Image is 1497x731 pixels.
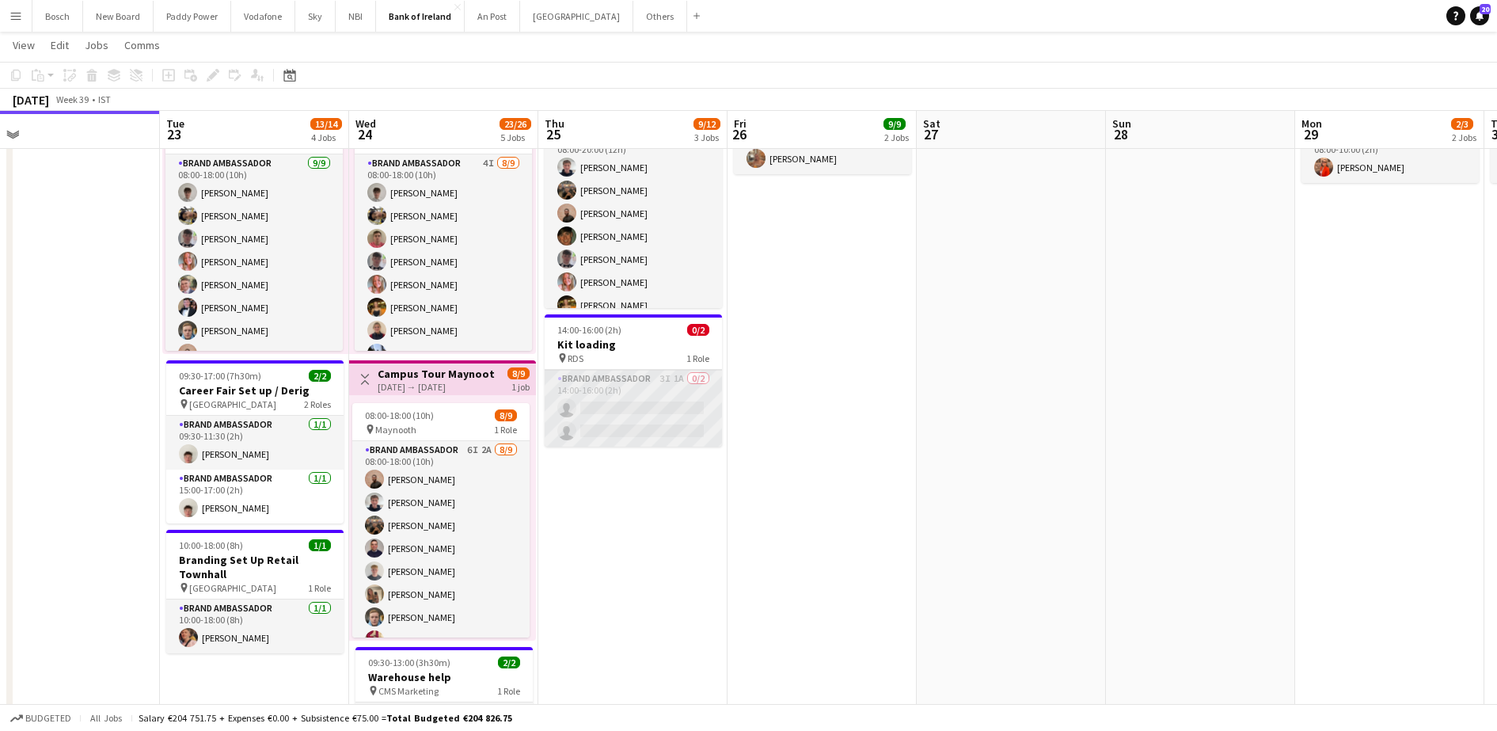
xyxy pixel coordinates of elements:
[355,116,532,351] app-job-card: 08:00-18:00 (10h)8/9 TUD1 RoleBrand Ambassador4I8/908:00-18:00 (10h)[PERSON_NAME][PERSON_NAME][PE...
[365,409,434,421] span: 08:00-18:00 (10h)
[44,35,75,55] a: Edit
[465,1,520,32] button: An Post
[355,154,532,392] app-card-role: Brand Ambassador4I8/908:00-18:00 (10h)[PERSON_NAME][PERSON_NAME][PERSON_NAME][PERSON_NAME][PERSON...
[309,539,331,551] span: 1/1
[1299,125,1322,143] span: 29
[545,129,722,344] app-card-role: Brand Ambassador8/808:00-20:00 (12h)[PERSON_NAME][PERSON_NAME][PERSON_NAME][PERSON_NAME][PERSON_N...
[336,1,376,32] button: NBI
[693,118,720,130] span: 9/12
[166,360,344,524] app-job-card: 09:30-17:00 (7h30m)2/2Career Fair Set up / Derig [GEOGRAPHIC_DATA]2 RolesBrand Ambassador1/109:30...
[139,712,512,724] div: Salary €204 751.75 + Expenses €0.00 + Subsistence €75.00 =
[1112,116,1131,131] span: Sun
[378,367,496,381] h3: Campus Tour Maynooth
[731,125,747,143] span: 26
[83,1,154,32] button: New Board
[1301,129,1479,183] app-card-role: Brand Ambassador1/108:00-10:00 (2h)[PERSON_NAME]
[1110,125,1131,143] span: 28
[352,403,530,638] app-job-card: 08:00-18:00 (10h)8/9 Maynooth1 RoleBrand Ambassador6I2A8/908:00-18:00 (10h)[PERSON_NAME][PERSON_N...
[923,116,940,131] span: Sat
[520,1,633,32] button: [GEOGRAPHIC_DATA]
[376,1,465,32] button: Bank of Ireland
[13,38,35,52] span: View
[98,93,111,105] div: IST
[13,92,49,108] div: [DATE]
[32,1,83,32] button: Bosch
[633,1,687,32] button: Others
[166,383,344,398] h3: Career Fair Set up / Derig
[189,582,276,594] span: [GEOGRAPHIC_DATA]
[507,367,530,379] span: 8/9
[355,116,376,131] span: Wed
[179,539,243,551] span: 10:00-18:00 (8h)
[355,670,533,684] h3: Warehouse help
[883,118,906,130] span: 9/9
[1470,6,1489,25] a: 20
[124,38,160,52] span: Comms
[8,710,74,727] button: Budgeted
[545,370,722,447] app-card-role: Brand Ambassador3I1A0/214:00-16:00 (2h)
[78,35,115,55] a: Jobs
[545,337,722,352] h3: Kit loading
[309,370,331,382] span: 2/2
[500,118,531,130] span: 23/26
[85,38,108,52] span: Jobs
[884,131,909,143] div: 2 Jobs
[164,125,184,143] span: 23
[166,116,184,131] span: Tue
[1452,131,1476,143] div: 2 Jobs
[557,324,621,336] span: 14:00-16:00 (2h)
[1301,116,1322,131] span: Mon
[545,116,564,131] span: Thu
[179,370,261,382] span: 09:30-17:00 (7h30m)
[375,424,416,436] span: Maynooth
[542,125,564,143] span: 25
[1451,118,1473,130] span: 2/3
[368,657,450,668] span: 09:30-13:00 (3h30m)
[1480,4,1491,14] span: 20
[166,470,344,524] app-card-role: Brand Ambassador1/115:00-17:00 (2h)[PERSON_NAME]
[165,154,343,392] app-card-role: Brand Ambassador9/908:00-18:00 (10h)[PERSON_NAME][PERSON_NAME][PERSON_NAME][PERSON_NAME][PERSON_N...
[308,582,331,594] span: 1 Role
[686,352,709,364] span: 1 Role
[568,352,583,364] span: RDS
[495,409,517,421] span: 8/9
[921,125,940,143] span: 27
[494,424,517,436] span: 1 Role
[545,314,722,447] app-job-card: 14:00-16:00 (2h)0/2Kit loading RDS1 RoleBrand Ambassador3I1A0/214:00-16:00 (2h)
[25,713,71,724] span: Budgeted
[165,116,343,351] app-job-card: 08:00-18:00 (10h)9/9 TUD1 RoleBrand Ambassador9/908:00-18:00 (10h)[PERSON_NAME][PERSON_NAME][PERS...
[498,657,520,668] span: 2/2
[166,553,344,581] h3: Branding Set Up Retail Townhall
[295,1,336,32] button: Sky
[231,1,295,32] button: Vodafone
[189,398,276,410] span: [GEOGRAPHIC_DATA]
[497,685,520,697] span: 1 Role
[166,530,344,653] app-job-card: 10:00-18:00 (8h)1/1Branding Set Up Retail Townhall [GEOGRAPHIC_DATA]1 RoleBrand Ambassador1/110:0...
[51,38,69,52] span: Edit
[118,35,166,55] a: Comms
[353,125,376,143] span: 24
[310,118,342,130] span: 13/14
[500,131,530,143] div: 5 Jobs
[378,685,439,697] span: CMS Marketing
[311,131,341,143] div: 4 Jobs
[386,712,512,724] span: Total Budgeted €204 826.75
[166,416,344,470] app-card-role: Brand Ambassador1/109:30-11:30 (2h)[PERSON_NAME]
[166,600,344,653] app-card-role: Brand Ambassador1/110:00-18:00 (8h)[PERSON_NAME]
[52,93,92,105] span: Week 39
[734,116,747,131] span: Fri
[87,712,125,724] span: All jobs
[304,398,331,410] span: 2 Roles
[545,74,722,308] app-job-card: 08:00-20:00 (12h)8/8Campus Tour NUIG NUIG1 RoleBrand Ambassador8/808:00-20:00 (12h)[PERSON_NAME][...
[6,35,41,55] a: View
[687,324,709,336] span: 0/2
[694,131,720,143] div: 3 Jobs
[352,441,530,679] app-card-role: Brand Ambassador6I2A8/908:00-18:00 (10h)[PERSON_NAME][PERSON_NAME][PERSON_NAME][PERSON_NAME][PERS...
[154,1,231,32] button: Paddy Power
